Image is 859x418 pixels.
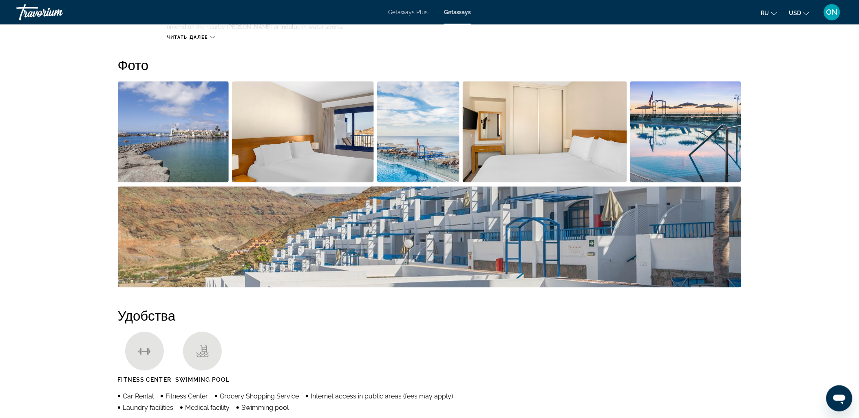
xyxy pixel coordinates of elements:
iframe: Schaltfläche zum Öffnen des Messaging-Fensters [826,385,852,411]
span: Medical facility [185,404,230,412]
button: Open full-screen image slider [463,81,627,183]
button: Open full-screen image slider [377,81,460,183]
span: Laundry facilities [123,404,174,412]
span: ON [826,8,838,16]
button: Open full-screen image slider [118,81,229,183]
button: Change language [761,7,777,19]
h2: Удобства [118,308,742,324]
button: Change currency [789,7,809,19]
button: User Menu [821,4,843,21]
span: Fitness Center [166,393,208,400]
span: Internet access in public areas (fees may apply) [311,393,453,400]
span: ru [761,10,769,16]
span: Swimming pool [242,404,289,412]
h2: Фото [118,57,742,73]
button: Читать далее [167,34,215,40]
a: Travorium [16,2,98,23]
a: Getaways Plus [388,9,428,15]
button: Open full-screen image slider [232,81,374,183]
span: Car Rental [123,393,154,400]
span: Читать далее [167,35,208,40]
span: Fitness Center [118,377,171,383]
button: Open full-screen image slider [118,186,742,288]
span: USD [789,10,802,16]
span: Grocery Shopping Service [220,393,299,400]
a: Getaways [444,9,471,15]
span: Swimming Pool [175,377,230,383]
button: Open full-screen image slider [630,81,742,183]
